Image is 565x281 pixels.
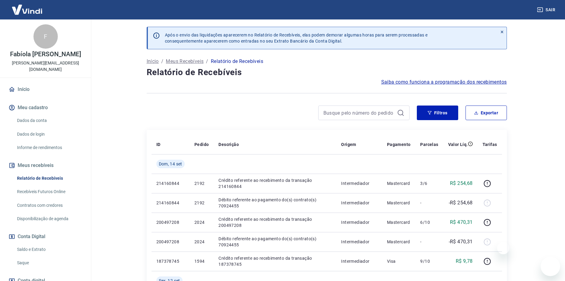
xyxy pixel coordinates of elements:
img: Vindi [7,0,47,19]
p: Intermediador [341,239,377,245]
a: Informe de rendimentos [15,141,84,154]
p: Relatório de Recebíveis [211,58,263,65]
p: 2024 [194,219,209,225]
a: Início [7,83,84,96]
p: Visa [387,258,411,264]
p: 3/6 [420,180,438,186]
a: Relatório de Recebíveis [15,172,84,185]
p: Descrição [218,141,239,147]
p: 2192 [194,180,209,186]
p: / [206,58,208,65]
a: Início [147,58,159,65]
p: Crédito referente ao recebimento da transação 200497208 [218,216,331,228]
p: Mastercard [387,219,411,225]
p: [PERSON_NAME][EMAIL_ADDRESS][DOMAIN_NAME] [5,60,86,73]
p: 187378745 [156,258,185,264]
p: R$ 9,78 [456,258,473,265]
a: Saldo e Extrato [15,243,84,256]
div: F [33,24,58,49]
a: Meus Recebíveis [166,58,204,65]
p: Após o envio das liquidações aparecerem no Relatório de Recebíveis, elas podem demorar algumas ho... [165,32,428,44]
p: Origem [341,141,356,147]
p: Mastercard [387,200,411,206]
a: Recebíveis Futuros Online [15,186,84,198]
p: Intermediador [341,180,377,186]
p: - [420,200,438,206]
a: Saque [15,257,84,269]
p: R$ 470,31 [450,219,473,226]
p: 2192 [194,200,209,206]
a: Saiba como funciona a programação dos recebimentos [381,78,507,86]
p: Pedido [194,141,209,147]
p: Mastercard [387,180,411,186]
button: Meus recebíveis [7,159,84,172]
p: Intermediador [341,258,377,264]
h4: Relatório de Recebíveis [147,66,507,78]
p: R$ 254,68 [450,180,473,187]
p: Crédito referente ao recebimento da transação 214160844 [218,177,331,189]
p: Mastercard [387,239,411,245]
p: Parcelas [420,141,438,147]
p: 1594 [194,258,209,264]
a: Contratos com credores [15,199,84,212]
p: Pagamento [387,141,411,147]
p: Crédito referente ao recebimento da transação 187378745 [218,255,331,267]
p: 214160844 [156,180,185,186]
p: Intermediador [341,219,377,225]
p: 2024 [194,239,209,245]
p: -R$ 470,31 [449,238,473,245]
a: Dados da conta [15,114,84,127]
input: Busque pelo número do pedido [323,108,395,117]
p: ID [156,141,161,147]
p: - [420,239,438,245]
a: Disponibilização de agenda [15,213,84,225]
iframe: Fechar mensagem [497,242,509,254]
button: Conta Digital [7,230,84,243]
p: 9/10 [420,258,438,264]
iframe: Botão para abrir a janela de mensagens [541,257,560,276]
p: / [161,58,163,65]
p: 200497208 [156,239,185,245]
button: Exportar [466,106,507,120]
p: 214160844 [156,200,185,206]
button: Sair [536,4,558,16]
p: 200497208 [156,219,185,225]
button: Filtros [417,106,458,120]
p: Valor Líq. [448,141,468,147]
p: 6/10 [420,219,438,225]
button: Meu cadastro [7,101,84,114]
p: Intermediador [341,200,377,206]
span: Dom, 14 set [159,161,182,167]
p: Débito referente ao pagamento do(s) contrato(s) 70924455 [218,197,331,209]
p: Débito referente ao pagamento do(s) contrato(s) 70924455 [218,236,331,248]
a: Dados de login [15,128,84,140]
p: Tarifas [483,141,497,147]
p: Fabíola [PERSON_NAME] [10,51,81,57]
p: -R$ 254,68 [449,199,473,206]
